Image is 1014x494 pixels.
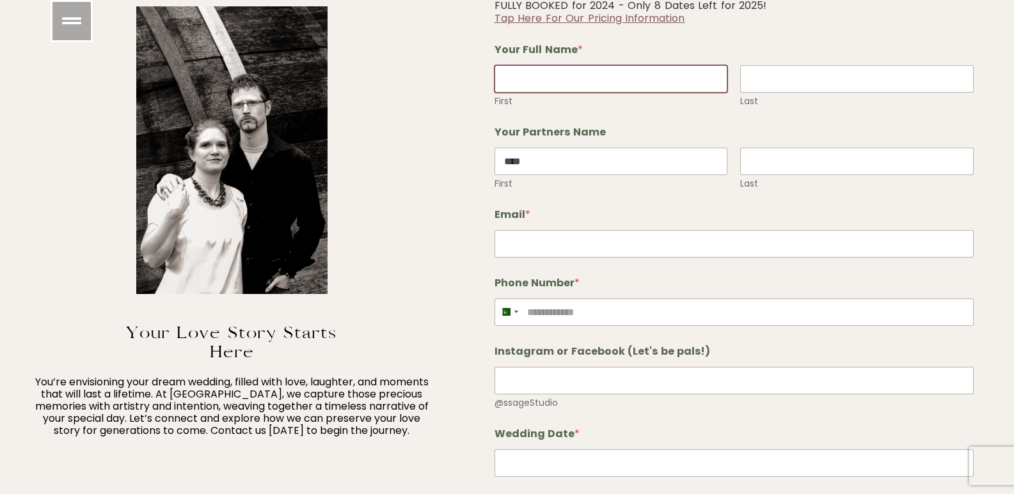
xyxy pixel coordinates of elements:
label: Wedding Date [495,428,974,440]
label: Email [495,208,974,220]
button: Selected country [495,298,523,326]
label: Last [740,96,974,107]
p: You’re envisioning your dream wedding, filled with love, laughter, and moments that will last a l... [33,376,431,437]
label: Last [740,178,974,189]
img: Contact 1 [136,6,328,294]
label: Phone Number [495,277,974,289]
input: Phone Number [495,298,974,326]
h3: Your Love Story Starts Here [114,323,351,362]
label: First [495,178,728,189]
legend: Your Partners Name [495,126,606,138]
a: Tap Here For Our Pricing Information [495,11,685,26]
label: First [495,96,728,107]
legend: Your Full Name [495,43,583,56]
label: Instagram or Facebook (Let's be pals!) [495,345,974,357]
div: @ssageStudio [495,398,974,408]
